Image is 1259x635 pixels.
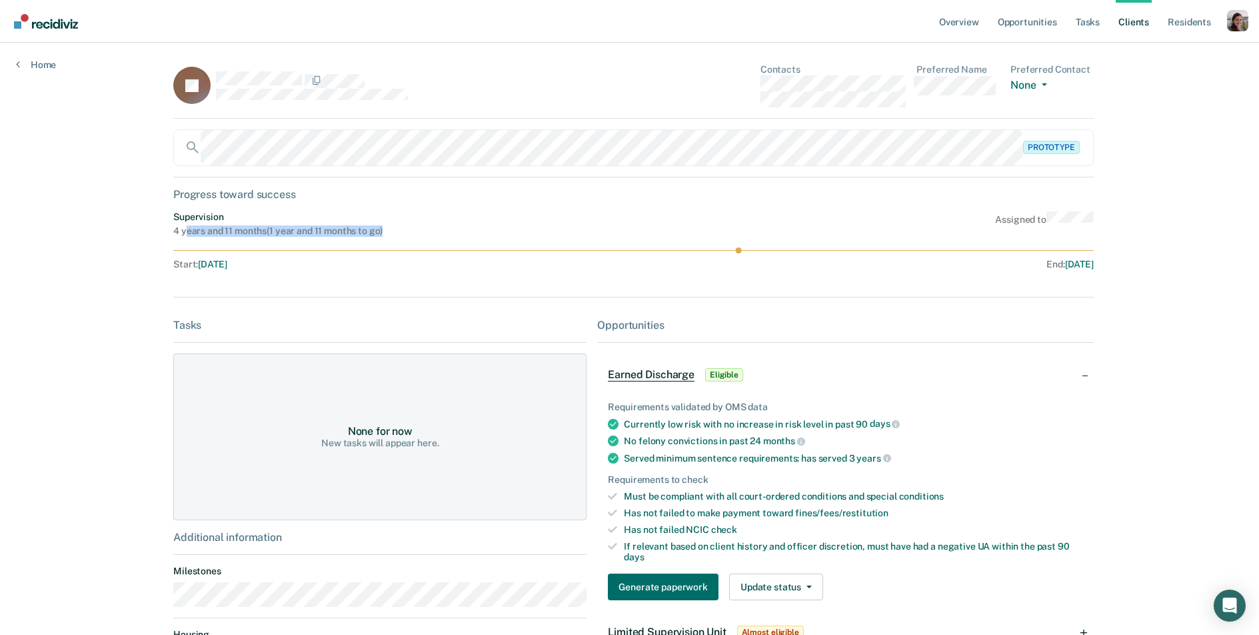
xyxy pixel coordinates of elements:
[916,64,1000,75] dt: Preferred Name
[173,566,587,577] dt: Milestones
[16,59,56,71] a: Home
[173,259,634,270] div: Start :
[639,259,1094,270] div: End :
[624,541,1082,564] div: If relevant based on client history and officer discretion, must have had a negative UA within th...
[173,211,383,223] div: Supervision
[705,368,743,382] span: Eligible
[173,319,587,332] div: Tasks
[608,402,1082,413] div: Requirements validated by OMS data
[760,64,906,75] dt: Contacts
[711,524,737,535] span: check
[608,368,694,382] span: Earned Discharge
[763,436,805,446] span: months
[870,418,900,429] span: days
[608,474,1082,486] div: Requirements to check
[1227,10,1248,31] button: Profile dropdown button
[856,453,890,464] span: years
[608,574,723,600] a: Navigate to form link
[795,508,888,518] span: fines/fees/restitution
[173,188,1094,201] div: Progress toward success
[1010,79,1052,94] button: None
[624,418,1082,430] div: Currently low risk with no increase in risk level in past 90
[995,211,1093,237] div: Assigned to
[624,435,1082,447] div: No felony convictions in past 24
[624,552,644,562] span: days
[348,425,413,438] div: None for now
[1214,590,1246,622] div: Open Intercom Messenger
[597,319,1093,332] div: Opportunities
[624,452,1082,464] div: Served minimum sentence requirements: has served 3
[321,438,439,449] div: New tasks will appear here.
[729,574,823,600] button: Update status
[624,524,1082,536] div: Has not failed NCIC
[1065,259,1094,269] span: [DATE]
[624,508,1082,519] div: Has not failed to make payment toward
[597,354,1093,396] div: Earned DischargeEligible
[173,225,383,237] div: 4 years and 11 months ( 1 year and 11 months to go )
[899,491,944,502] span: conditions
[624,491,1082,502] div: Must be compliant with all court-ordered conditions and special
[14,14,78,29] img: Recidiviz
[198,259,227,269] span: [DATE]
[608,574,718,600] button: Generate paperwork
[1010,64,1094,75] dt: Preferred Contact
[173,531,587,544] div: Additional information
